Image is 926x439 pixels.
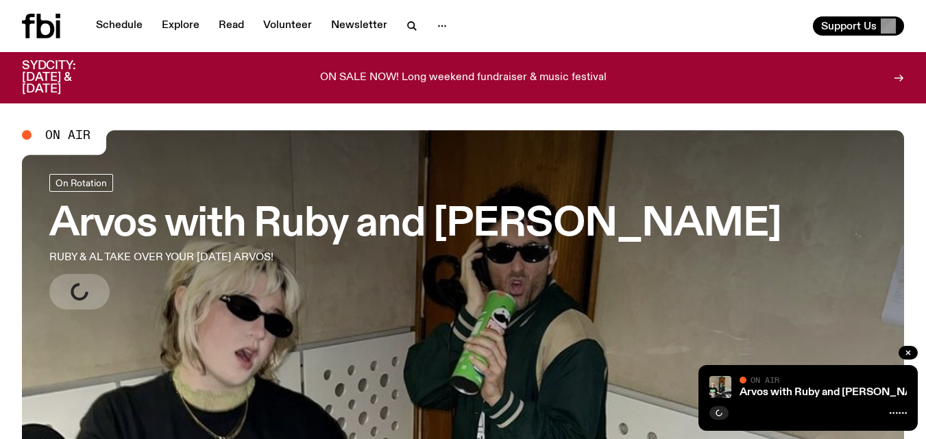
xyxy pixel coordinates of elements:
[751,375,779,384] span: On Air
[154,16,208,36] a: Explore
[49,249,400,266] p: RUBY & AL TAKE OVER YOUR [DATE] ARVOS!
[821,20,877,32] span: Support Us
[255,16,320,36] a: Volunteer
[49,174,781,310] a: Arvos with Ruby and [PERSON_NAME]RUBY & AL TAKE OVER YOUR [DATE] ARVOS!
[210,16,252,36] a: Read
[22,60,110,95] h3: SYDCITY: [DATE] & [DATE]
[813,16,904,36] button: Support Us
[56,177,107,188] span: On Rotation
[323,16,395,36] a: Newsletter
[320,72,607,84] p: ON SALE NOW! Long weekend fundraiser & music festival
[45,129,90,141] span: On Air
[49,174,113,192] a: On Rotation
[49,205,781,244] h3: Arvos with Ruby and [PERSON_NAME]
[88,16,151,36] a: Schedule
[709,376,731,398] img: Ruby wears a Collarbones t shirt and pretends to play the DJ decks, Al sings into a pringles can....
